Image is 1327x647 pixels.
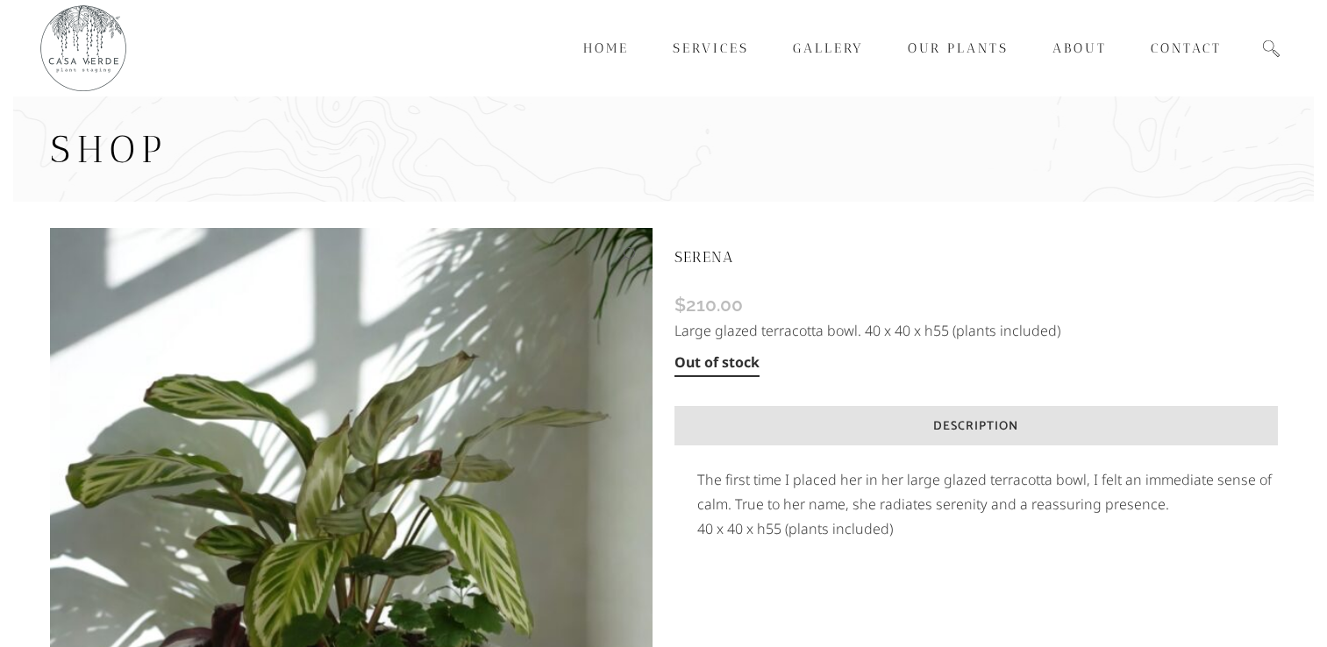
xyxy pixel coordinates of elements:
bdi: 210.00 [674,294,743,316]
span: Our Plants [908,40,1009,56]
p: The first time I placed her in her large glazed terracotta bowl, I felt an immediate sense of cal... [697,467,1277,516]
span: Contact [1151,40,1222,56]
p: Out of stock [674,350,760,377]
span: Shop [50,127,168,172]
p: Large glazed terracotta bowl. 40 x 40 x h55 (plants included) [674,318,1277,343]
h1: SERENA [674,228,1277,286]
span: Gallery [793,40,864,56]
span: $ [674,294,686,316]
a: View full-screen image gallery [621,243,635,267]
span: Description [933,416,1018,437]
p: 40 x 40 x h55 (plants included) [697,516,1277,541]
span: Home [583,40,629,56]
span: Services [673,40,749,56]
span: About [1052,40,1107,56]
